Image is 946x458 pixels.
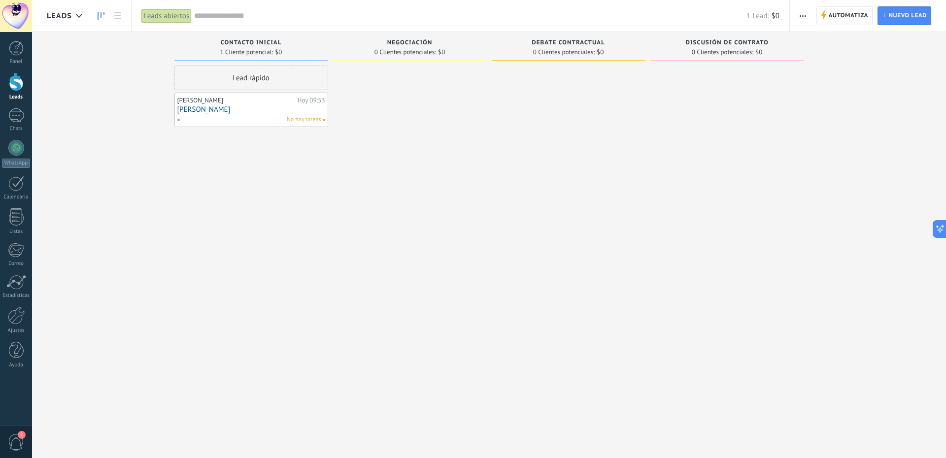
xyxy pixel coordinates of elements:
[438,49,445,55] span: $0
[374,49,436,55] span: 0 Clientes potenciales:
[2,327,31,334] div: Ajustes
[755,49,762,55] span: $0
[338,39,482,48] div: Negociación
[2,261,31,267] div: Correo
[221,39,282,46] span: Contacto inicial
[174,65,328,90] div: Lead rápido
[772,11,779,21] span: $0
[287,115,321,124] span: No hay tareas
[597,49,604,55] span: $0
[2,159,30,168] div: WhatsApp
[655,39,799,48] div: Discusión de contrato
[179,39,323,48] div: Contacto inicial
[888,7,927,25] span: Nuevo lead
[746,11,769,21] span: 1 Lead:
[816,6,873,25] a: Automatiza
[275,49,282,55] span: $0
[47,11,72,21] span: Leads
[177,97,295,104] div: [PERSON_NAME]
[2,293,31,299] div: Estadísticas
[2,94,31,100] div: Leads
[2,126,31,132] div: Chats
[828,7,868,25] span: Automatiza
[533,49,595,55] span: 0 Clientes potenciales:
[532,39,605,46] span: Debate contractual
[298,97,325,104] div: Hoy 09:53
[220,49,273,55] span: 1 Cliente potencial:
[2,194,31,200] div: Calendario
[2,229,31,235] div: Listas
[323,119,325,121] span: No hay nada asignado
[878,6,931,25] a: Nuevo lead
[685,39,768,46] span: Discusión de contrato
[2,59,31,65] div: Panel
[497,39,641,48] div: Debate contractual
[387,39,433,46] span: Negociación
[177,105,325,114] a: [PERSON_NAME]
[18,431,26,439] span: 2
[692,49,753,55] span: 0 Clientes potenciales:
[2,362,31,368] div: Ayuda
[141,9,192,23] div: Leads abiertos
